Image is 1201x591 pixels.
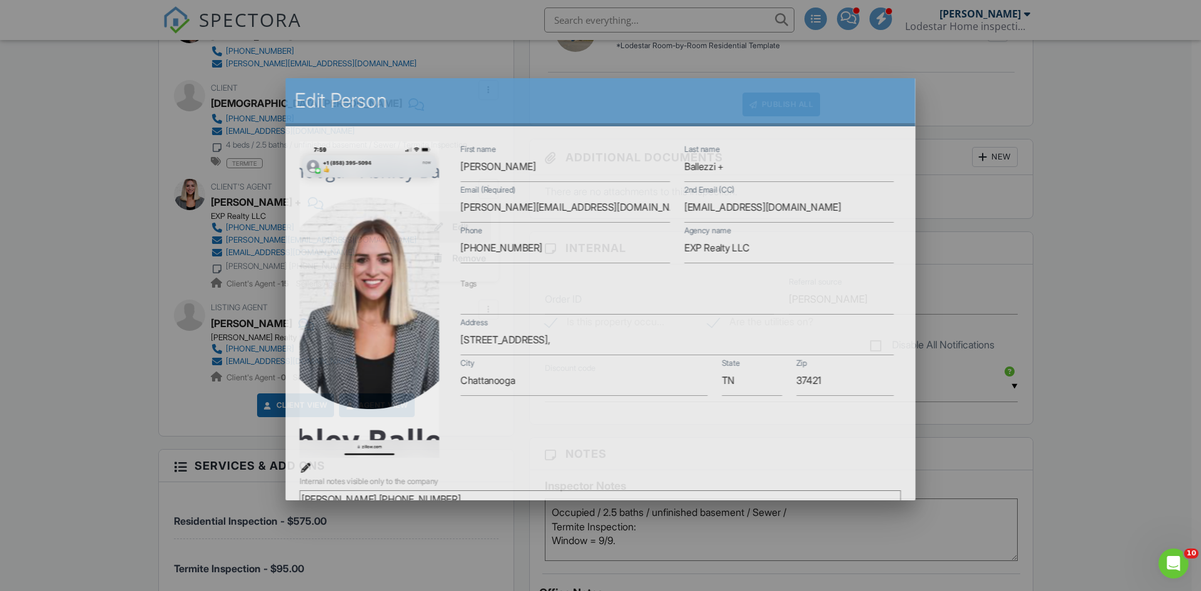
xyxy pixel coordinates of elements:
span: 10 [1184,548,1198,558]
img: D79D6781-B40B-49CC-988C-B8D2A335037C.png [300,141,439,458]
label: 2nd Email (CC) [684,184,734,196]
textarea: [PERSON_NAME] [PHONE_NUMBER] [300,490,901,553]
label: Email (Required) [461,184,516,196]
label: Phone [461,225,482,236]
label: Address [461,317,488,328]
label: Agency name [684,225,731,236]
label: Internal notes visible only to the company [300,477,438,488]
label: Zip [796,358,807,369]
h2: Edit Person [295,88,906,113]
label: Last name [684,144,719,155]
label: First name [461,144,496,155]
iframe: Intercom live chat [1158,548,1188,578]
label: City [461,358,475,369]
label: Tags [461,279,477,288]
label: State [722,358,740,369]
